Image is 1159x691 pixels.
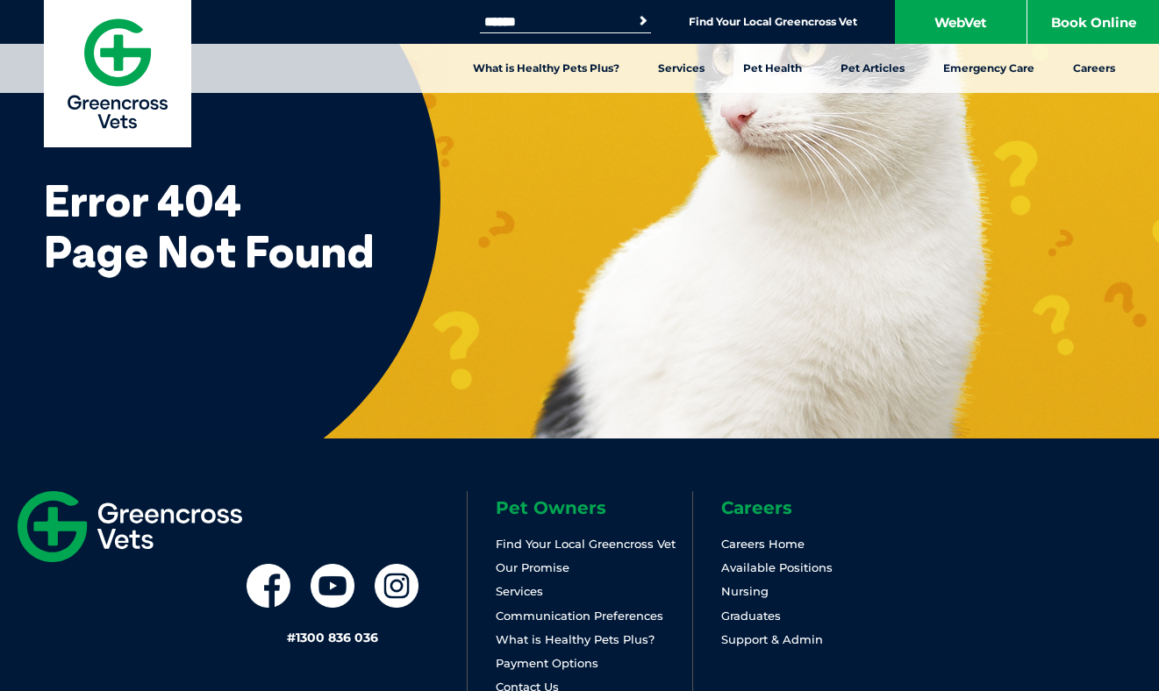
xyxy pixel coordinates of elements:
[496,537,676,551] a: Find Your Local Greencross Vet
[44,175,1159,276] h1: Error 404 Page Not Found
[924,44,1054,93] a: Emergency Care
[821,44,924,93] a: Pet Articles
[634,12,652,30] button: Search
[287,630,378,645] a: #1300 836 036
[287,630,296,645] span: #
[721,537,805,551] a: Careers Home
[721,499,917,516] h6: Careers
[721,609,781,623] a: Graduates
[689,15,857,29] a: Find Your Local Greencross Vet
[721,632,823,646] a: Support & Admin
[1054,44,1134,93] a: Careers
[496,632,655,646] a: What is Healthy Pets Plus?
[721,560,833,574] a: Available Positions
[724,44,821,93] a: Pet Health
[721,584,769,598] a: Nursing
[454,44,639,93] a: What is Healthy Pets Plus?
[496,584,543,598] a: Services
[639,44,724,93] a: Services
[496,656,598,670] a: Payment Options
[496,499,691,516] h6: Pet Owners
[496,560,569,574] a: Our Promise
[496,609,663,623] a: Communication Preferences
